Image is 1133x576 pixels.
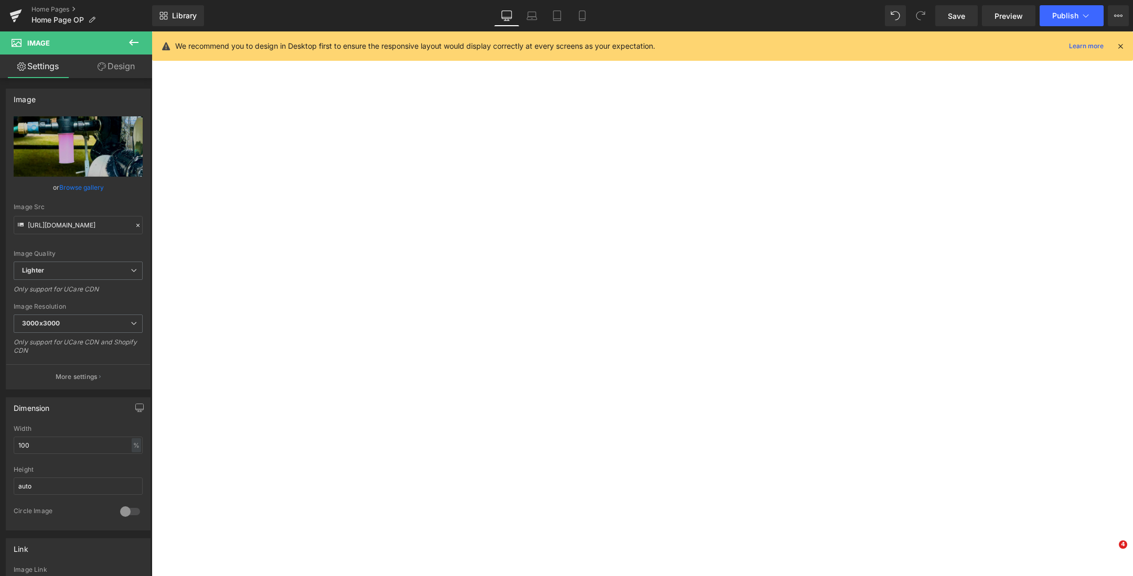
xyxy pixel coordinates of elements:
a: Home Pages [31,5,152,14]
div: Circle Image [14,507,110,518]
b: Lighter [22,266,44,274]
a: Mobile [570,5,595,26]
button: More settings [6,364,150,389]
div: Image Link [14,566,143,573]
span: Library [172,11,197,20]
span: Image [27,39,50,47]
b: 3000x3000 [22,319,60,327]
input: auto [14,477,143,495]
button: Publish [1040,5,1104,26]
a: New Library [152,5,204,26]
input: auto [14,437,143,454]
button: More [1108,5,1129,26]
span: Publish [1052,12,1078,20]
div: Image Resolution [14,303,143,310]
button: Undo [885,5,906,26]
div: Width [14,425,143,432]
a: Preview [982,5,1035,26]
span: Home Page OP [31,16,84,24]
div: Link [14,539,28,553]
a: Desktop [494,5,519,26]
p: More settings [56,372,98,382]
button: Redo [910,5,931,26]
div: Dimension [14,398,50,412]
div: Only support for UCare CDN and Shopify CDN [14,338,143,362]
a: Design [78,55,154,78]
a: Learn more [1065,40,1108,52]
a: Tablet [544,5,570,26]
div: Height [14,466,143,473]
a: Laptop [519,5,544,26]
a: Browse gallery [59,178,104,197]
div: or [14,182,143,193]
span: 4 [1119,540,1127,549]
span: Save [948,10,965,21]
p: We recommend you to design in Desktop first to ensure the responsive layout would display correct... [175,40,655,52]
span: Preview [995,10,1023,21]
div: % [132,438,141,452]
div: Image Src [14,203,143,211]
div: Only support for UCare CDN [14,285,143,300]
div: Image Quality [14,250,143,257]
div: Image [14,89,36,104]
input: Link [14,216,143,234]
iframe: Intercom live chat [1097,540,1123,566]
